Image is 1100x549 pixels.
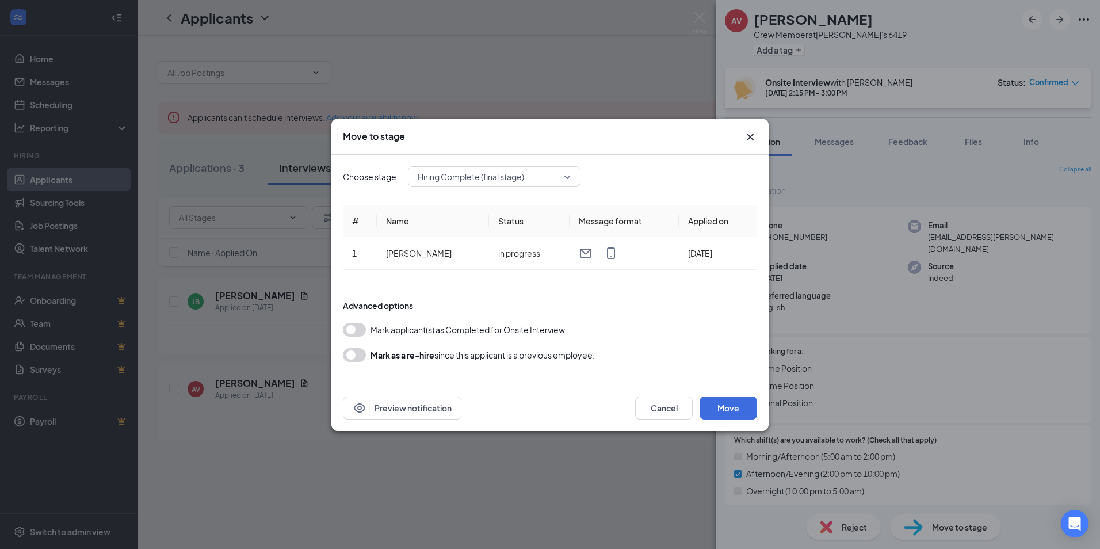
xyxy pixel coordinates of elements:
[679,205,757,237] th: Applied on
[343,300,757,311] div: Advanced options
[377,205,489,237] th: Name
[343,205,377,237] th: #
[635,396,693,420] button: Cancel
[371,350,434,360] b: Mark as a re-hire
[489,237,570,270] td: in progress
[604,246,618,260] svg: MobileSms
[352,248,357,258] span: 1
[570,205,679,237] th: Message format
[679,237,757,270] td: [DATE]
[743,130,757,144] svg: Cross
[579,246,593,260] svg: Email
[371,348,595,362] div: since this applicant is a previous employee.
[1061,510,1088,537] div: Open Intercom Messenger
[700,396,757,420] button: Move
[743,130,757,144] button: Close
[377,237,489,270] td: [PERSON_NAME]
[371,323,565,337] span: Mark applicant(s) as Completed for Onsite Interview
[343,130,405,143] h3: Move to stage
[489,205,570,237] th: Status
[343,170,399,183] span: Choose stage:
[418,168,524,185] span: Hiring Complete (final stage)
[353,401,366,415] svg: Eye
[343,396,461,420] button: EyePreview notification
